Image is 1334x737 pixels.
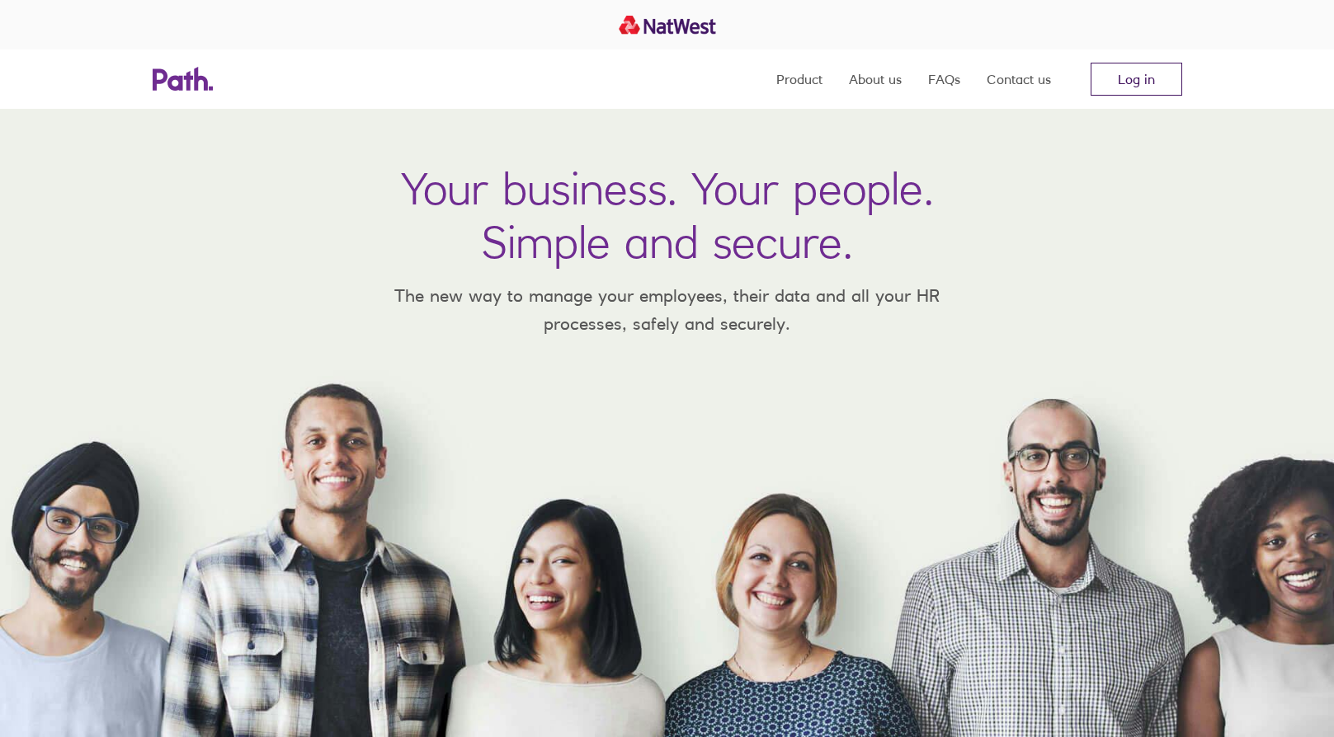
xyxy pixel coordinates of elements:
a: Contact us [987,49,1051,109]
h1: Your business. Your people. Simple and secure. [401,162,934,269]
p: The new way to manage your employees, their data and all your HR processes, safely and securely. [370,282,964,337]
a: About us [849,49,902,109]
a: Log in [1091,63,1182,96]
a: FAQs [928,49,960,109]
a: Product [776,49,823,109]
